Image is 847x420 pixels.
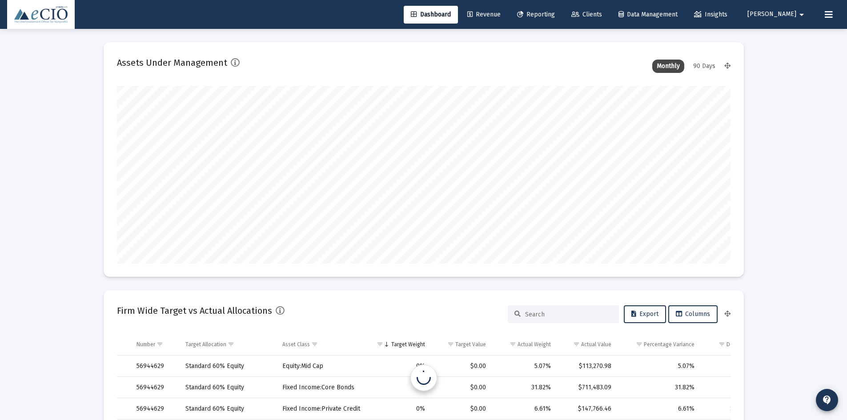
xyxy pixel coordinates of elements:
div: $113,270.98 [563,362,612,371]
a: Reporting [510,6,562,24]
td: Column Asset Class [276,334,367,355]
div: $711,483.09 [707,383,763,392]
span: Export [631,310,658,318]
div: 6.61% [624,404,694,413]
span: Insights [694,11,727,18]
div: 5.07% [498,362,551,371]
span: Show filter options for column 'Actual Value' [573,341,580,348]
span: Show filter options for column 'Actual Weight' [510,341,516,348]
div: Asset Class [282,341,310,348]
a: Revenue [460,6,508,24]
div: Number [136,341,155,348]
div: $113,270.98 [707,362,763,371]
span: Reporting [517,11,555,18]
span: Revenue [467,11,501,18]
td: Column Actual Weight [492,334,557,355]
span: Show filter options for column 'Asset Class' [311,341,318,348]
td: Column Number [130,334,179,355]
td: Column Target Allocation [179,334,277,355]
td: Equity:Mid Cap [276,356,367,377]
div: 31.82% [498,383,551,392]
div: 0% [373,404,425,413]
td: Column Percentage Variance [618,334,700,355]
div: $147,766.46 [563,404,612,413]
div: 0% [373,383,425,392]
div: $0.00 [438,362,486,371]
div: Actual Weight [518,341,551,348]
input: Search [525,311,612,318]
td: Standard 60% Equity [179,377,277,398]
td: Column Target Value [431,334,492,355]
mat-icon: contact_support [822,395,832,405]
td: Column Target Weight [367,334,431,355]
div: 90 Days [689,60,720,73]
td: 56944629 [130,398,179,420]
div: $711,483.09 [563,383,612,392]
span: Dashboard [411,11,451,18]
div: 6.61% [498,404,551,413]
div: $0.00 [438,404,486,413]
span: Columns [676,310,710,318]
a: Data Management [611,6,685,24]
div: Actual Value [581,341,611,348]
span: Show filter options for column 'Target Allocation' [228,341,234,348]
div: $0.00 [438,383,486,392]
span: Data Management [618,11,678,18]
td: Fixed Income:Private Credit [276,398,367,420]
div: 0% [373,362,425,371]
div: Target Value [455,341,486,348]
td: Standard 60% Equity [179,398,277,420]
span: Show filter options for column 'Target Weight' [377,341,383,348]
span: Show filter options for column 'Target Value' [447,341,454,348]
a: Insights [687,6,735,24]
button: Export [624,305,666,323]
td: Standard 60% Equity [179,356,277,377]
div: Percentage Variance [644,341,694,348]
span: Show filter options for column 'Dollar Variance' [719,341,725,348]
img: Dashboard [14,6,68,24]
td: Fixed Income:Core Bonds [276,377,367,398]
td: Column Dollar Variance [701,334,771,355]
td: 56944629 [130,377,179,398]
span: Show filter options for column 'Percentage Variance' [636,341,642,348]
div: Target Weight [391,341,425,348]
span: Clients [571,11,602,18]
span: [PERSON_NAME] [747,11,796,18]
h2: Firm Wide Target vs Actual Allocations [117,304,272,318]
td: Column Actual Value [557,334,618,355]
button: [PERSON_NAME] [737,5,818,23]
div: $147,766.46 [707,404,763,413]
td: 56944629 [130,356,179,377]
div: 31.82% [624,383,694,392]
span: Show filter options for column 'Number' [157,341,163,348]
button: Columns [668,305,718,323]
h2: Assets Under Management [117,56,227,70]
a: Clients [564,6,609,24]
a: Dashboard [404,6,458,24]
div: 5.07% [624,362,694,371]
div: Target Allocation [185,341,226,348]
div: Monthly [652,60,684,73]
mat-icon: arrow_drop_down [796,6,807,24]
